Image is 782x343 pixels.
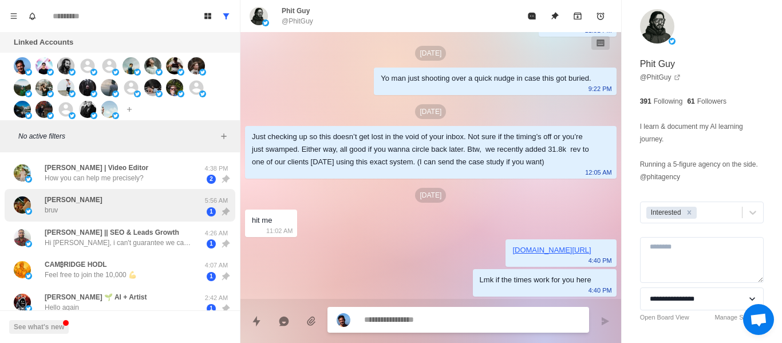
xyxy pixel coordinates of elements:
p: I learn & document my AI learning journey. Running a 5-figure agency on the side. @phitagency [640,120,764,183]
img: picture [250,7,268,25]
img: picture [69,112,76,119]
button: Add reminder [589,5,612,27]
img: picture [144,79,161,96]
img: picture [25,241,32,247]
img: picture [35,101,53,118]
img: picture [669,38,676,45]
img: picture [47,69,54,76]
button: Mark as read [520,5,543,27]
div: Remove Interested [683,207,696,219]
p: Hello again [45,302,79,313]
p: 4:07 AM [202,261,231,270]
img: picture [123,57,140,74]
img: picture [79,101,96,118]
img: picture [262,19,269,26]
img: picture [25,273,32,279]
div: Just checking up so this doesn’t get lost in the void of your inbox. Not sure if the timing’s off... [252,131,591,168]
img: picture [144,57,161,74]
img: picture [57,79,74,96]
img: picture [90,112,97,119]
img: picture [199,90,206,97]
img: picture [177,69,184,76]
p: 12:05 AM [585,166,611,179]
span: 1 [207,304,216,313]
p: CAM₿RIDGE HODL [45,259,107,270]
img: picture [156,90,163,97]
button: Notifications [23,7,41,25]
img: picture [177,90,184,97]
img: picture [101,79,118,96]
p: 4:40 PM [589,284,612,297]
button: Reply with AI [272,310,295,333]
img: picture [112,112,119,119]
img: picture [25,176,32,183]
img: picture [14,79,31,96]
p: Hi [PERSON_NAME], i can't guarantee we can hop on a call this week. Could you make a recording? L... [45,238,193,248]
a: @PhitGuy [640,72,681,82]
img: picture [101,101,118,118]
div: hit me [252,214,272,227]
img: picture [25,112,32,119]
p: 4:26 AM [202,228,231,238]
img: picture [112,69,119,76]
p: Following [654,96,683,107]
img: picture [69,90,76,97]
img: picture [14,196,31,214]
img: picture [14,164,31,182]
button: Menu [5,7,23,25]
img: picture [14,261,31,278]
p: [PERSON_NAME] || SEO & Leads Growth [45,227,179,238]
img: picture [47,90,54,97]
img: picture [14,229,31,246]
a: Manage Statuses [714,313,764,322]
img: picture [134,90,141,97]
div: Interested [647,207,683,219]
span: 1 [207,207,216,216]
a: [DOMAIN_NAME][URL] [512,246,591,254]
p: [PERSON_NAME] [45,195,102,205]
button: Board View [199,7,217,25]
p: Phit Guy [282,6,310,16]
p: 61 [687,96,694,107]
button: Add filters [217,129,231,143]
p: bruv [45,205,58,215]
p: [DATE] [415,188,446,203]
button: Send message [594,310,617,333]
a: Open Board View [640,313,689,322]
img: picture [156,69,163,76]
p: Phit Guy [640,57,675,71]
img: picture [47,112,54,119]
p: Feel free to join the 10,000 💪 [45,270,137,280]
p: [PERSON_NAME] | Video Editor [45,163,148,173]
p: 11:02 AM [266,224,293,237]
p: 9:22 PM [589,82,612,95]
p: Followers [697,96,726,107]
p: [DATE] [415,104,446,119]
img: picture [90,90,97,97]
button: Add media [300,310,323,333]
button: Add account [123,102,136,116]
button: See what's new [9,320,69,334]
span: 2 [207,175,216,184]
img: picture [25,208,32,215]
button: Show all conversations [217,7,235,25]
p: [DATE] [415,46,446,61]
img: picture [337,313,350,327]
img: picture [69,69,76,76]
img: picture [14,57,31,74]
button: Archive [566,5,589,27]
p: 5:56 AM [202,196,231,206]
img: picture [166,57,183,74]
p: @PhitGuy [282,16,313,26]
p: 4:38 PM [202,164,231,174]
img: picture [35,79,53,96]
p: 4:40 PM [589,254,612,267]
img: picture [640,9,674,44]
p: 2:42 AM [202,293,231,303]
div: Open chat [743,304,774,335]
span: 1 [207,239,216,249]
p: Linked Accounts [14,37,73,48]
img: picture [134,69,141,76]
button: Unpin [543,5,566,27]
p: 391 [640,96,651,107]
